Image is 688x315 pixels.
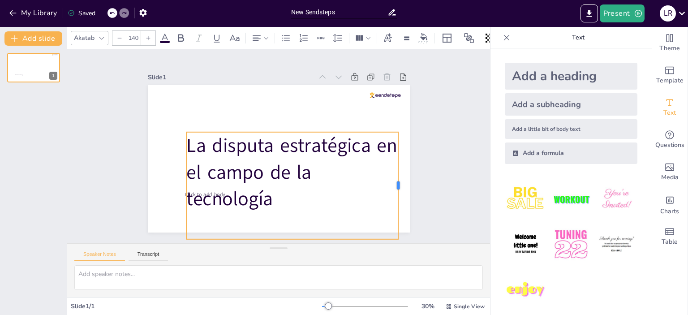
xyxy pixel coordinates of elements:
[652,91,688,124] div: Add text boxes
[652,27,688,59] div: Change the overall theme
[440,31,454,45] div: Layout
[660,5,676,22] div: L R
[596,178,637,220] img: 3.jpeg
[655,140,684,150] span: Questions
[659,43,680,53] span: Theme
[505,178,546,220] img: 1.jpeg
[663,108,676,118] span: Text
[661,173,679,182] span: Media
[652,124,688,156] div: Get real-time input from your audience
[464,33,474,43] span: Position
[550,224,592,265] img: 5.jpeg
[660,207,679,216] span: Charts
[514,27,643,48] p: Text
[49,72,57,80] div: 1
[505,224,546,265] img: 4.jpeg
[417,33,430,43] div: Background color
[660,4,676,22] button: L R
[596,224,637,265] img: 6.jpeg
[417,302,439,311] div: 30 %
[68,9,95,17] div: Saved
[186,132,397,212] span: La disputa estratégica en el campo de la tecnología
[505,269,546,311] img: 7.jpeg
[580,4,598,22] button: Export to PowerPoint
[652,220,688,253] div: Add a table
[381,31,394,45] div: Text effects
[7,6,61,20] button: My Library
[600,4,645,22] button: Present
[505,63,637,90] div: Add a heading
[4,31,62,46] button: Add slide
[505,93,637,116] div: Add a subheading
[505,142,637,164] div: Add a formula
[505,119,637,139] div: Add a little bit of body text
[656,76,684,86] span: Template
[662,237,678,247] span: Table
[652,59,688,91] div: Add ready made slides
[652,188,688,220] div: Add charts and graphs
[353,31,373,45] div: Column Count
[550,178,592,220] img: 2.jpeg
[7,53,60,82] div: 1
[72,32,96,44] div: Akatab
[652,156,688,188] div: Add images, graphics, shapes or video
[74,251,125,261] button: Speaker Notes
[291,6,387,19] input: Insert title
[71,302,322,311] div: Slide 1 / 1
[454,303,485,310] span: Single View
[148,73,313,82] div: Slide 1
[402,31,412,45] div: Border settings
[185,191,225,198] span: Click to add body
[129,251,168,261] button: Transcript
